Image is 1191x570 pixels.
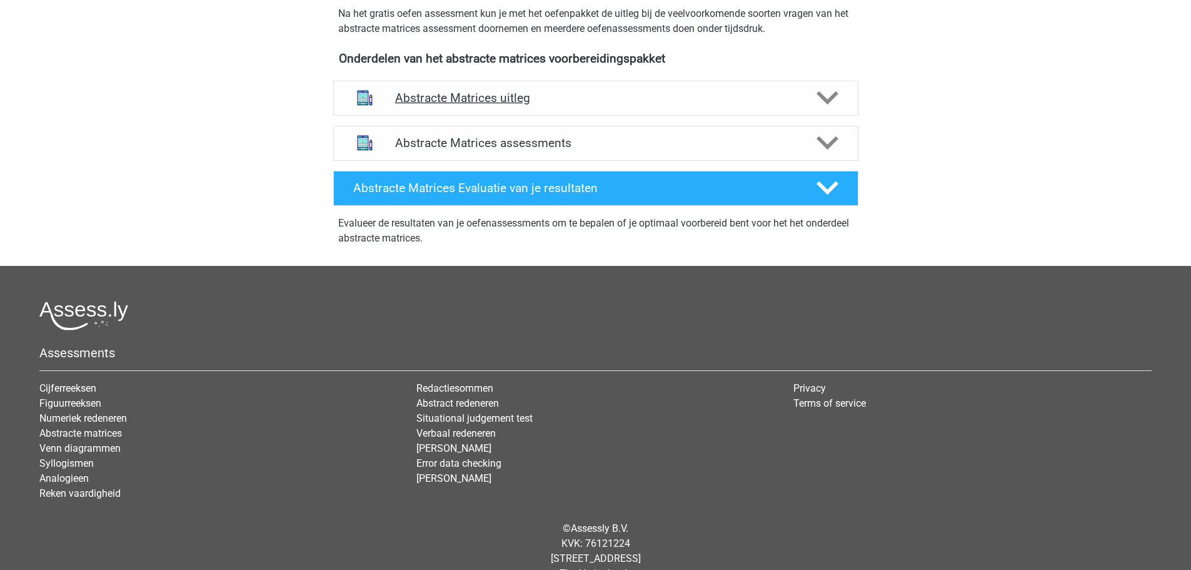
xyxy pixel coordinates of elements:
a: Venn diagrammen [39,442,121,454]
h4: Abstracte Matrices Evaluatie van je resultaten [353,181,797,195]
a: Verbaal redeneren [416,427,496,439]
a: [PERSON_NAME] [416,442,491,454]
a: assessments Abstracte Matrices assessments [328,126,863,161]
a: Abstract redeneren [416,397,499,409]
a: Privacy [793,382,826,394]
a: Assessly B.V. [571,522,628,534]
h4: Onderdelen van het abstracte matrices voorbereidingspakket [339,51,853,66]
a: Abstracte Matrices Evaluatie van je resultaten [328,171,863,206]
a: uitleg Abstracte Matrices uitleg [328,81,863,116]
a: Situational judgement test [416,412,533,424]
img: abstracte matrices assessments [349,127,381,159]
img: abstracte matrices uitleg [349,82,381,114]
p: Evalueer de resultaten van je oefenassessments om te bepalen of je optimaal voorbereid bent voor ... [338,216,853,246]
h4: Abstracte Matrices assessments [395,136,797,150]
img: Assessly logo [39,301,128,330]
a: Terms of service [793,397,866,409]
h5: Assessments [39,345,1152,360]
a: Syllogismen [39,457,94,469]
a: Abstracte matrices [39,427,122,439]
a: Redactiesommen [416,382,493,394]
a: Analogieen [39,472,89,484]
a: Error data checking [416,457,501,469]
a: Cijferreeksen [39,382,96,394]
a: Figuurreeksen [39,397,101,409]
h4: Abstracte Matrices uitleg [395,91,797,105]
a: Numeriek redeneren [39,412,127,424]
a: [PERSON_NAME] [416,472,491,484]
a: Reken vaardigheid [39,487,121,499]
div: Na het gratis oefen assessment kun je met het oefenpakket de uitleg bij de veelvoorkomende soorte... [333,6,858,36]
